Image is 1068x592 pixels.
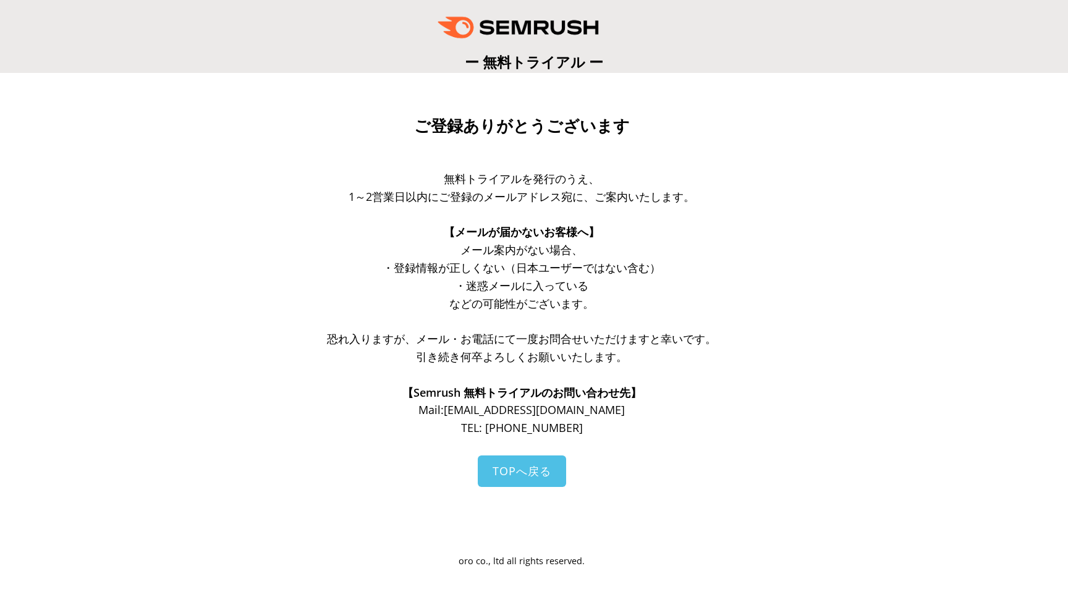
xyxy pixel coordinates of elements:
span: Mail: [EMAIL_ADDRESS][DOMAIN_NAME] [418,402,625,417]
a: TOPへ戻る [478,455,566,487]
span: 無料トライアルを発行のうえ、 [444,171,600,186]
span: 1～2営業日以内にご登録のメールアドレス宛に、ご案内いたします。 [349,189,695,204]
span: TEL: [PHONE_NUMBER] [461,420,583,435]
span: 【メールが届かないお客様へ】 [444,224,600,239]
span: ー 無料トライアル ー [465,52,603,72]
span: ご登録ありがとうございます [414,117,630,135]
span: TOPへ戻る [493,463,551,478]
span: ・登録情報が正しくない（日本ユーザーではない含む） [383,260,661,275]
span: メール案内がない場合、 [460,242,583,257]
span: 引き続き何卒よろしくお願いいたします。 [416,349,627,364]
span: oro co., ltd all rights reserved. [459,555,585,567]
span: などの可能性がございます。 [449,296,594,311]
span: 【Semrush 無料トライアルのお問い合わせ先】 [402,385,642,400]
span: 恐れ入りますが、メール・お電話にて一度お問合せいただけますと幸いです。 [327,331,716,346]
span: ・迷惑メールに入っている [455,278,588,293]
